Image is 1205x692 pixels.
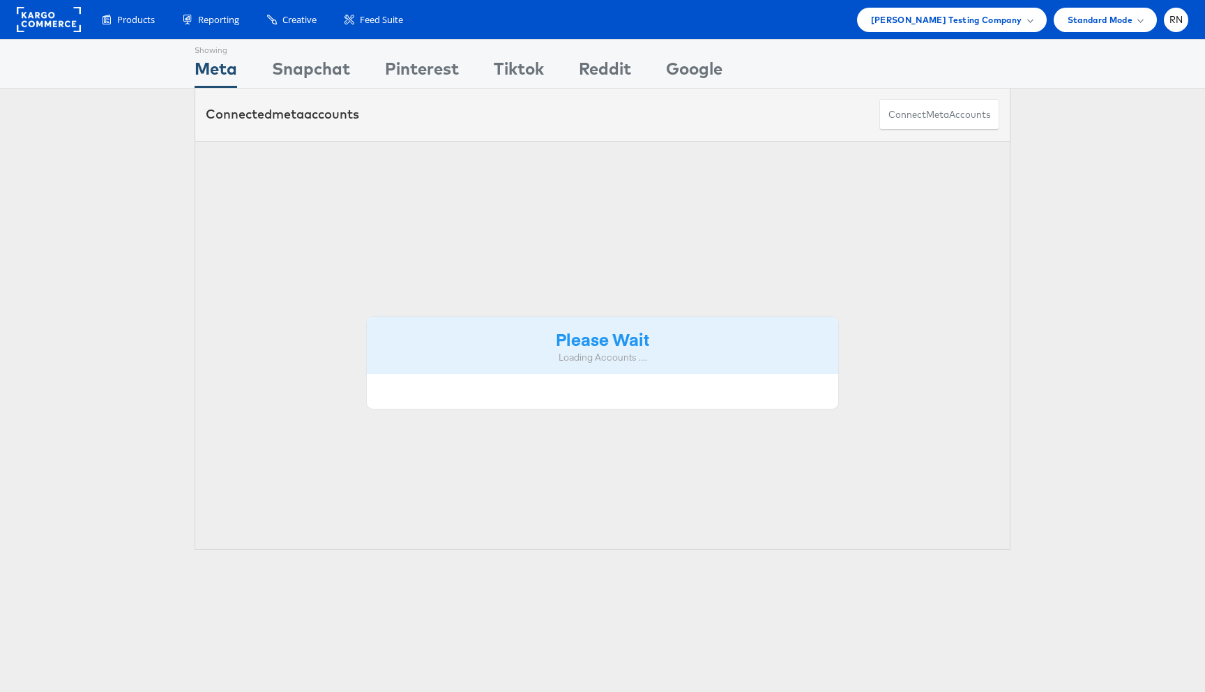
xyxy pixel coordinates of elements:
[926,108,949,121] span: meta
[360,13,403,27] span: Feed Suite
[377,351,828,364] div: Loading Accounts ....
[879,99,999,130] button: ConnectmetaAccounts
[666,57,722,88] div: Google
[871,13,1022,27] span: [PERSON_NAME] Testing Company
[117,13,155,27] span: Products
[195,57,237,88] div: Meta
[282,13,317,27] span: Creative
[556,327,649,350] strong: Please Wait
[1169,15,1183,24] span: RN
[195,40,237,57] div: Showing
[272,57,350,88] div: Snapchat
[1068,13,1132,27] span: Standard Mode
[579,57,631,88] div: Reddit
[385,57,459,88] div: Pinterest
[206,105,359,123] div: Connected accounts
[494,57,544,88] div: Tiktok
[198,13,239,27] span: Reporting
[272,106,304,122] span: meta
